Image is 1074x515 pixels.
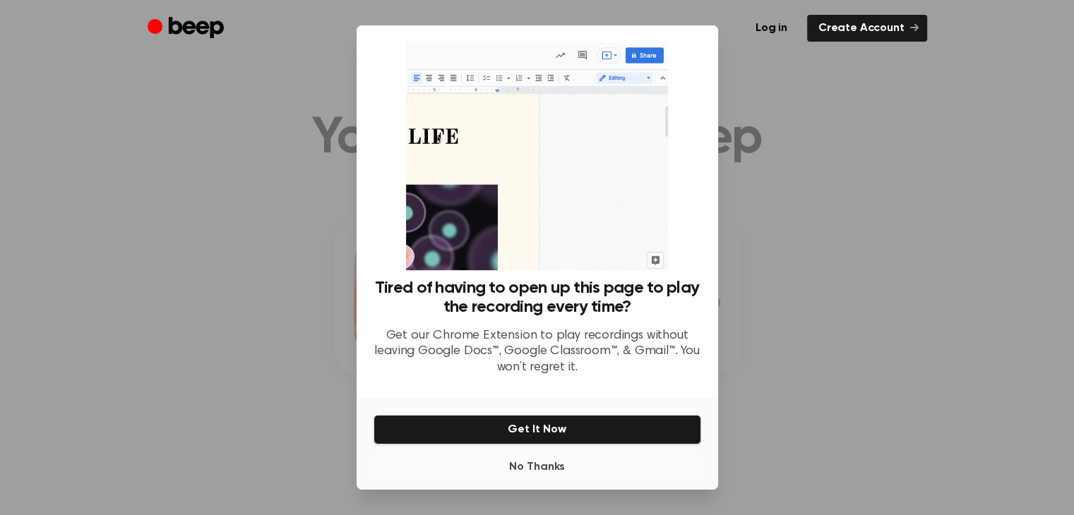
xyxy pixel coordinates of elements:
[374,453,701,481] button: No Thanks
[148,15,227,42] a: Beep
[807,15,927,42] a: Create Account
[406,42,668,270] img: Beep extension in action
[374,279,701,317] h3: Tired of having to open up this page to play the recording every time?
[374,415,701,444] button: Get It Now
[374,328,701,376] p: Get our Chrome Extension to play recordings without leaving Google Docs™, Google Classroom™, & Gm...
[744,15,799,42] a: Log in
